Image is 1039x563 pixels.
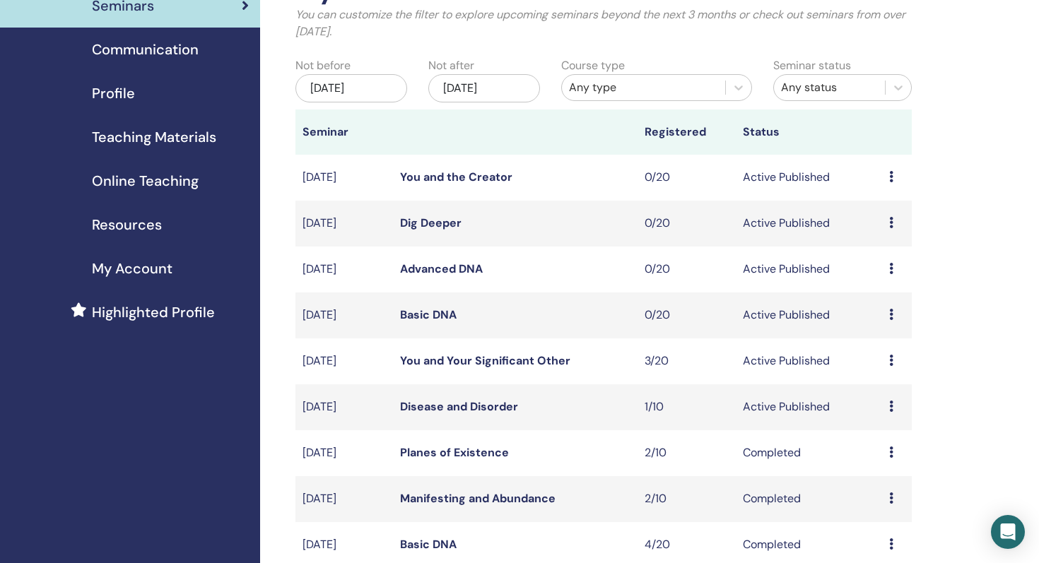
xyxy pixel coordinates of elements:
td: [DATE] [295,430,393,476]
label: Not before [295,57,351,74]
th: Status [736,109,883,155]
a: Manifesting and Abundance [400,491,556,506]
td: 0/20 [638,155,735,201]
td: Active Published [736,247,883,292]
label: Course type [561,57,625,74]
div: [DATE] [428,74,540,102]
td: 2/10 [638,476,735,522]
span: Communication [92,39,199,60]
a: Basic DNA [400,537,457,552]
td: Active Published [736,155,883,201]
td: Completed [736,430,883,476]
td: Active Published [736,201,883,247]
td: 0/20 [638,201,735,247]
th: Seminar [295,109,393,155]
div: [DATE] [295,74,407,102]
div: Any status [781,79,878,96]
td: [DATE] [295,476,393,522]
td: [DATE] [295,292,393,338]
span: Highlighted Profile [92,302,215,323]
td: 1/10 [638,384,735,430]
th: Registered [638,109,735,155]
div: Open Intercom Messenger [991,515,1025,549]
td: Active Published [736,384,883,430]
a: You and the Creator [400,170,512,184]
a: Planes of Existence [400,445,509,460]
td: 0/20 [638,247,735,292]
td: Active Published [736,338,883,384]
td: [DATE] [295,338,393,384]
td: Active Published [736,292,883,338]
td: [DATE] [295,384,393,430]
td: [DATE] [295,201,393,247]
a: Disease and Disorder [400,399,518,414]
span: My Account [92,258,172,279]
a: Dig Deeper [400,215,462,230]
td: 0/20 [638,292,735,338]
label: Seminar status [773,57,851,74]
td: 2/10 [638,430,735,476]
a: Advanced DNA [400,261,483,276]
td: 3/20 [638,338,735,384]
span: Profile [92,83,135,104]
span: Online Teaching [92,170,199,191]
a: Basic DNA [400,307,457,322]
a: You and Your Significant Other [400,353,570,368]
div: Any type [569,79,719,96]
span: Teaching Materials [92,126,216,148]
td: Completed [736,476,883,522]
td: [DATE] [295,155,393,201]
p: You can customize the filter to explore upcoming seminars beyond the next 3 months or check out s... [295,6,912,40]
td: [DATE] [295,247,393,292]
span: Resources [92,214,162,235]
label: Not after [428,57,474,74]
